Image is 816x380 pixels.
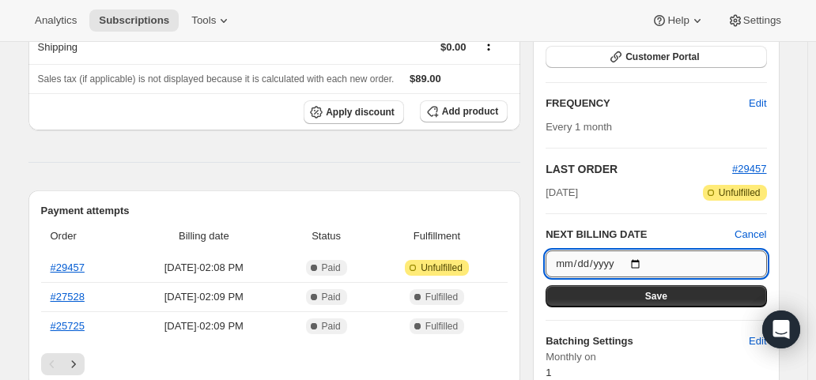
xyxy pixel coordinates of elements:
div: Open Intercom Messenger [762,310,800,348]
button: Shipping actions [476,36,501,54]
span: [DATE] · 02:09 PM [130,289,277,305]
span: Save [645,290,667,303]
span: Edit [749,333,766,349]
h2: NEXT BILLING DATE [546,227,735,243]
button: Edit [739,91,776,116]
button: Tools [182,9,241,32]
button: Subscriptions [89,9,179,32]
span: Fulfillment [376,228,498,244]
a: #29457 [732,163,766,175]
span: Status [286,228,365,244]
button: Apply discount [304,100,404,124]
span: Unfulfilled [421,261,463,274]
button: Help [642,9,714,32]
span: Every 1 month [546,121,612,133]
button: #29457 [732,161,766,177]
a: #27528 [51,291,85,303]
a: #29457 [51,261,85,273]
button: Next [62,353,85,375]
h6: Batching Settings [546,333,749,349]
span: Settings [743,14,781,27]
span: $89.00 [410,73,441,85]
span: Add product [442,105,498,118]
span: Paid [322,261,341,274]
span: Help [667,14,689,27]
a: #25725 [51,320,85,332]
span: Tools [191,14,216,27]
nav: Pagination [41,353,508,375]
span: Subscriptions [99,14,169,27]
span: Analytics [35,14,77,27]
span: Customer Portal [625,51,699,63]
span: Paid [322,320,341,333]
th: Shipping [28,29,268,64]
h2: Payment attempts [41,203,508,219]
button: Cancel [735,227,766,243]
h2: LAST ORDER [546,161,732,177]
button: Analytics [25,9,86,32]
span: Edit [749,96,766,111]
button: Customer Portal [546,46,766,68]
span: $0.00 [440,41,467,53]
button: Save [546,285,766,307]
span: Sales tax (if applicable) is not displayed because it is calculated with each new order. [38,73,395,85]
button: Edit [739,329,776,354]
button: Settings [718,9,791,32]
span: [DATE] · 02:09 PM [130,318,277,334]
h2: FREQUENCY [546,96,749,111]
span: Fulfilled [425,320,458,333]
span: Fulfilled [425,291,458,303]
th: Order [41,219,127,254]
span: Monthly on [546,349,766,365]
span: Apply discount [326,106,395,119]
span: [DATE] [546,185,578,201]
span: Billing date [130,228,277,244]
span: Unfulfilled [719,186,761,199]
button: Add product [420,100,508,122]
span: Paid [322,291,341,303]
span: 1 [546,367,551,378]
span: [DATE] · 02:08 PM [130,260,277,276]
